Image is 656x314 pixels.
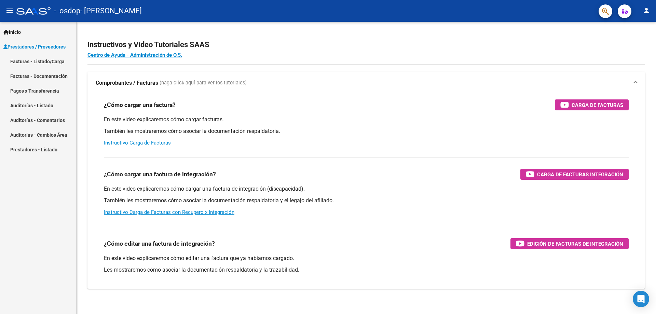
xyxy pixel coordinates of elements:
p: También les mostraremos cómo asociar la documentación respaldatoria y el legajo del afiliado. [104,197,629,204]
span: Prestadores / Proveedores [3,43,66,51]
button: Carga de Facturas [555,99,629,110]
mat-icon: person [642,6,651,15]
p: En este video explicaremos cómo cargar una factura de integración (discapacidad). [104,185,629,193]
strong: Comprobantes / Facturas [96,79,158,87]
span: Inicio [3,28,21,36]
div: Comprobantes / Facturas (haga click aquí para ver los tutoriales) [87,94,645,289]
span: Carga de Facturas [572,101,623,109]
h3: ¿Cómo cargar una factura de integración? [104,169,216,179]
mat-expansion-panel-header: Comprobantes / Facturas (haga click aquí para ver los tutoriales) [87,72,645,94]
p: En este video explicaremos cómo editar una factura que ya habíamos cargado. [104,255,629,262]
h3: ¿Cómo editar una factura de integración? [104,239,215,248]
a: Instructivo Carga de Facturas con Recupero x Integración [104,209,234,215]
a: Centro de Ayuda - Administración de O.S. [87,52,182,58]
span: Carga de Facturas Integración [537,170,623,179]
p: También les mostraremos cómo asociar la documentación respaldatoria. [104,127,629,135]
div: Open Intercom Messenger [633,291,649,307]
button: Edición de Facturas de integración [510,238,629,249]
a: Instructivo Carga de Facturas [104,140,171,146]
button: Carga de Facturas Integración [520,169,629,180]
span: (haga click aquí para ver los tutoriales) [160,79,247,87]
p: Les mostraremos cómo asociar la documentación respaldatoria y la trazabilidad. [104,266,629,274]
span: - [PERSON_NAME] [80,3,142,18]
span: Edición de Facturas de integración [527,240,623,248]
p: En este video explicaremos cómo cargar facturas. [104,116,629,123]
h2: Instructivos y Video Tutoriales SAAS [87,38,645,51]
mat-icon: menu [5,6,14,15]
h3: ¿Cómo cargar una factura? [104,100,176,110]
span: - osdop [54,3,80,18]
